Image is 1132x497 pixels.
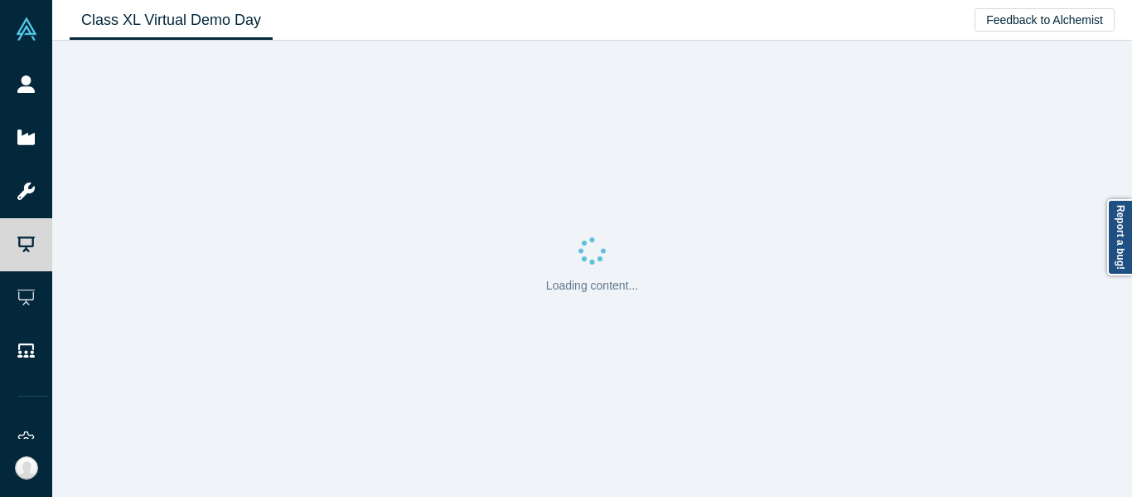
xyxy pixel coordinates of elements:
[546,277,638,295] p: Loading content...
[1107,199,1132,275] a: Report a bug!
[70,1,273,40] a: Class XL Virtual Demo Day
[15,17,38,41] img: Alchemist Vault Logo
[15,456,38,480] img: Michelle Ann Chua's Account
[975,8,1115,32] button: Feedback to Alchemist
